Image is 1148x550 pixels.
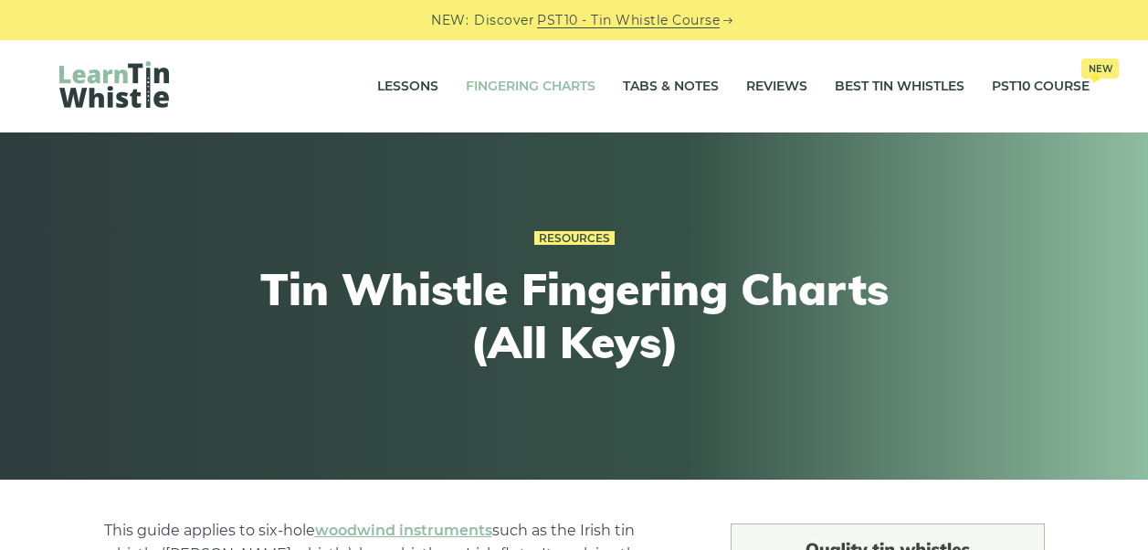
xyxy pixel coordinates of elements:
a: Reviews [746,64,807,110]
a: Resources [534,231,615,246]
a: Tabs & Notes [623,64,719,110]
img: LearnTinWhistle.com [59,61,169,108]
a: Lessons [377,64,438,110]
span: New [1081,58,1119,79]
a: Best Tin Whistles [835,64,964,110]
h1: Tin Whistle Fingering Charts (All Keys) [238,263,911,368]
a: Fingering Charts [466,64,595,110]
a: PST10 CourseNew [992,64,1090,110]
a: woodwind instruments [315,522,492,539]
